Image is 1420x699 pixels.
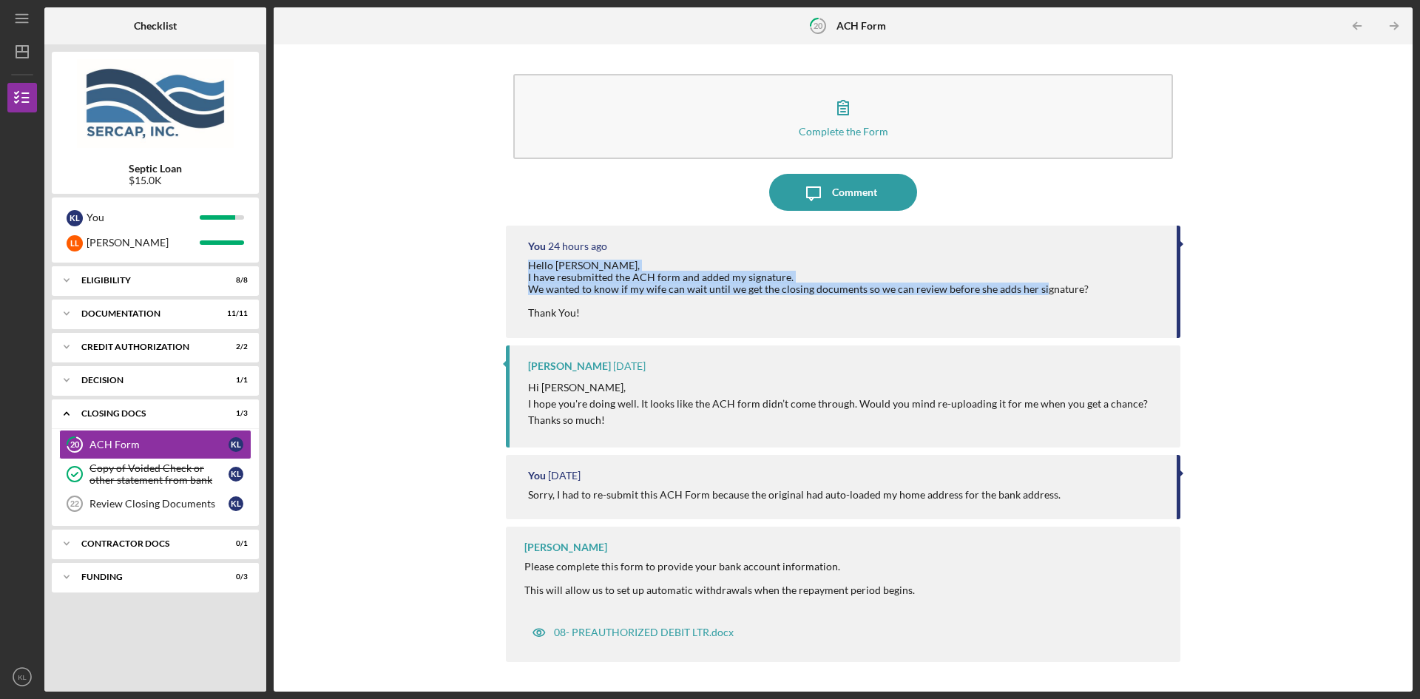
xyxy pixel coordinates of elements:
[524,561,1148,596] div: Please complete this form to provide your bank account information. This will allow us to set up ...
[229,496,243,511] div: K L
[524,541,607,553] div: [PERSON_NAME]
[528,396,1148,412] p: I hope you're doing well. It looks like the ACH form didn’t come through. Would you mind re-uploa...
[229,467,243,482] div: K L
[59,489,251,519] a: 22Review Closing DocumentsKL
[528,412,1148,428] p: Thanks so much!
[548,470,581,482] time: 2025-08-17 22:52
[221,539,248,548] div: 0 / 1
[221,409,248,418] div: 1 / 3
[221,342,248,351] div: 2 / 2
[81,342,211,351] div: CREDIT AUTHORIZATION
[832,174,877,211] div: Comment
[528,470,546,482] div: You
[814,21,823,30] tspan: 20
[87,230,200,255] div: [PERSON_NAME]
[528,379,1148,396] p: Hi [PERSON_NAME],
[59,459,251,489] a: Copy of Voided Check or other statement from bankKL
[18,673,27,681] text: KL
[67,235,83,251] div: L L
[129,175,182,186] div: $15.0K
[89,439,229,450] div: ACH Form
[129,163,182,175] b: Septic Loan
[67,210,83,226] div: K L
[59,430,251,459] a: 20ACH FormKL
[81,409,211,418] div: CLOSING DOCS
[229,437,243,452] div: K L
[221,573,248,581] div: 0 / 3
[554,627,734,638] div: 08- PREAUTHORIZED DEBIT LTR.docx
[221,309,248,318] div: 11 / 11
[528,360,611,372] div: [PERSON_NAME]
[769,174,917,211] button: Comment
[799,126,888,137] div: Complete the Form
[221,376,248,385] div: 1 / 1
[70,440,80,450] tspan: 20
[836,20,886,32] b: ACH Form
[513,74,1173,159] button: Complete the Form
[7,662,37,692] button: KL
[81,309,211,318] div: Documentation
[548,240,607,252] time: 2025-09-03 13:15
[81,539,211,548] div: Contractor Docs
[89,498,229,510] div: Review Closing Documents
[528,240,546,252] div: You
[134,20,177,32] b: Checklist
[221,276,248,285] div: 8 / 8
[81,276,211,285] div: Eligibility
[52,59,259,148] img: Product logo
[89,462,229,486] div: Copy of Voided Check or other statement from bank
[81,376,211,385] div: Decision
[613,360,646,372] time: 2025-08-29 17:24
[81,573,211,581] div: Funding
[528,260,1089,319] div: Hello [PERSON_NAME], I have resubmitted the ACH form and added my signature. We wanted to know if...
[87,205,200,230] div: You
[524,618,741,647] button: 08- PREAUTHORIZED DEBIT LTR.docx
[70,499,79,508] tspan: 22
[528,489,1061,501] div: Sorry, I had to re-submit this ACH Form because the original had auto-loaded my home address for ...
